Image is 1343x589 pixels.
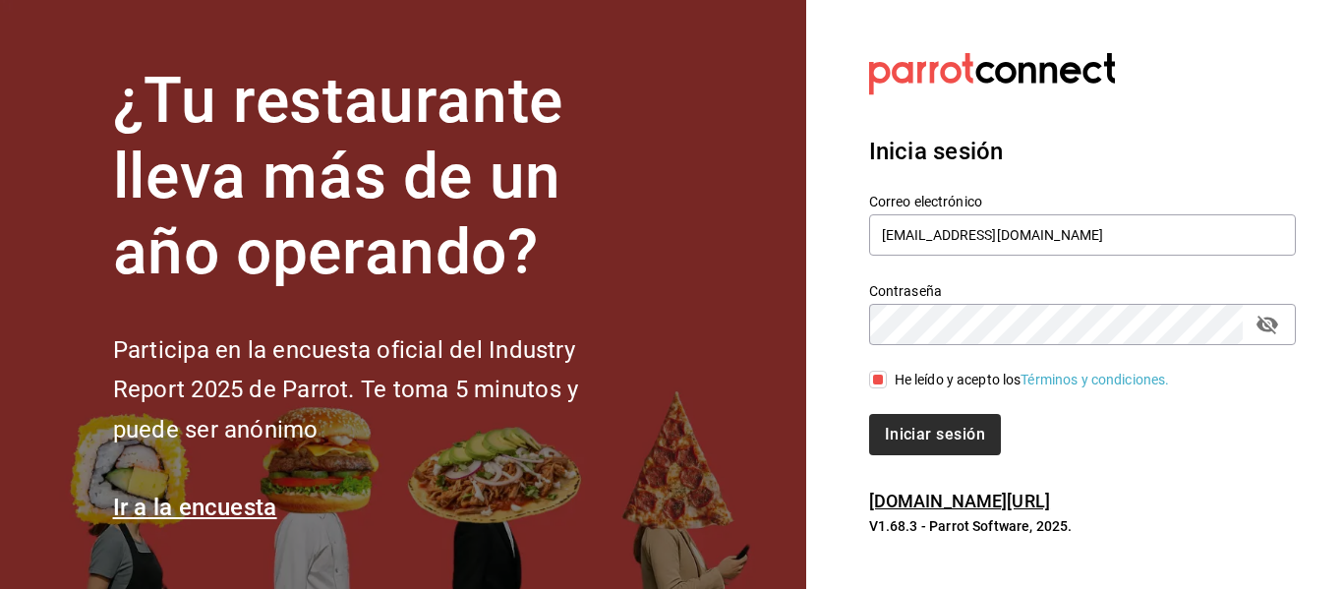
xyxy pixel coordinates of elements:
[869,414,1001,455] button: Iniciar sesión
[895,370,1170,390] div: He leído y acepto los
[113,64,644,290] h1: ¿Tu restaurante lleva más de un año operando?
[113,494,277,521] a: Ir a la encuesta
[869,214,1296,256] input: Ingresa tu correo electrónico
[1021,372,1169,387] a: Términos y condiciones.
[869,284,1296,298] label: Contraseña
[113,330,644,450] h2: Participa en la encuesta oficial del Industry Report 2025 de Parrot. Te toma 5 minutos y puede se...
[869,516,1296,536] p: V1.68.3 - Parrot Software, 2025.
[869,134,1296,169] h3: Inicia sesión
[869,195,1296,208] label: Correo electrónico
[869,491,1050,511] a: [DOMAIN_NAME][URL]
[1251,308,1284,341] button: passwordField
